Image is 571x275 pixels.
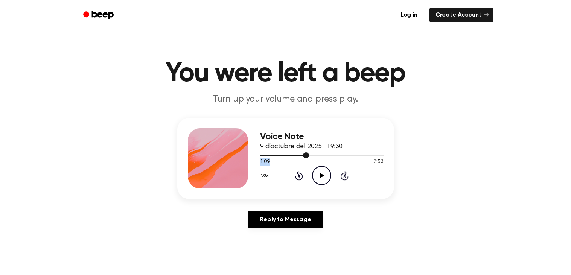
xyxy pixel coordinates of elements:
[373,158,383,166] span: 2:53
[260,143,343,150] span: 9 d’octubre del 2025 · 19:30
[429,8,493,22] a: Create Account
[93,60,478,87] h1: You were left a beep
[78,8,120,23] a: Beep
[260,169,271,182] button: 1.0x
[260,158,270,166] span: 1:09
[393,6,425,24] a: Log in
[260,132,384,142] h3: Voice Note
[141,93,430,106] p: Turn up your volume and press play.
[248,211,323,228] a: Reply to Message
